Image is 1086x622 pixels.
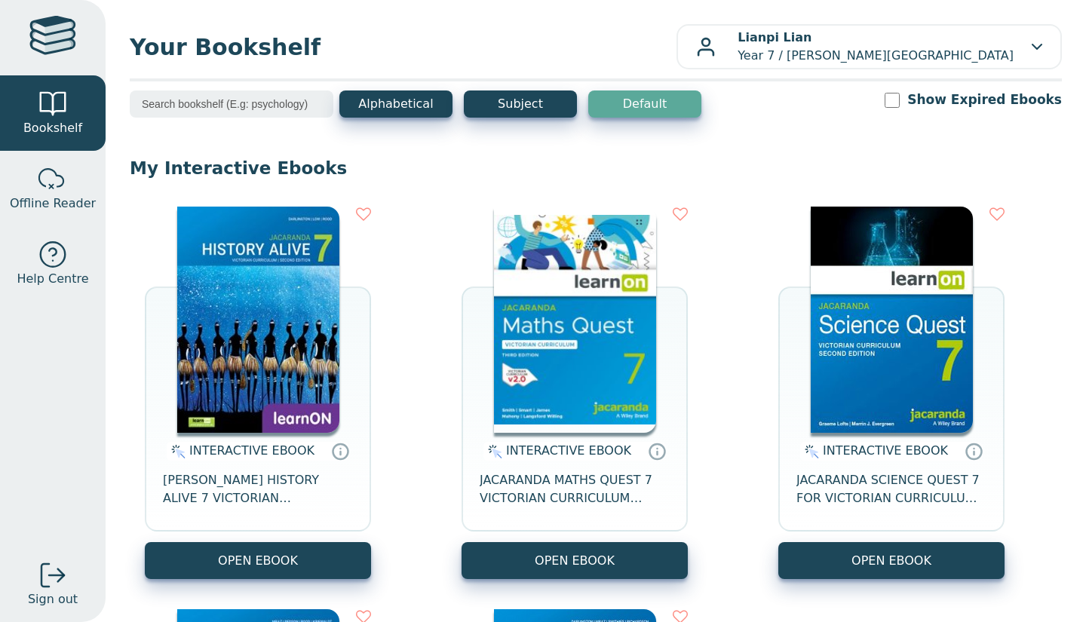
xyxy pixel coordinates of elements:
[177,207,339,433] img: d4781fba-7f91-e911-a97e-0272d098c78b.jpg
[28,590,78,608] span: Sign out
[480,471,670,507] span: JACARANDA MATHS QUEST 7 VICTORIAN CURRICULUM LEARNON EBOOK 3E
[778,542,1005,579] button: OPEN EBOOK
[145,542,371,579] button: OPEN EBOOK
[23,119,82,137] span: Bookshelf
[130,30,676,64] span: Your Bookshelf
[464,90,577,118] button: Subject
[796,471,986,507] span: JACARANDA SCIENCE QUEST 7 FOR VICTORIAN CURRICULUM LEARNON 2E EBOOK
[167,443,186,461] img: interactive.svg
[189,443,314,458] span: INTERACTIVE EBOOK
[965,442,983,460] a: Interactive eBooks are accessed online via the publisher’s portal. They contain interactive resou...
[588,90,701,118] button: Default
[494,207,656,433] img: b87b3e28-4171-4aeb-a345-7fa4fe4e6e25.jpg
[130,157,1062,179] p: My Interactive Ebooks
[506,443,631,458] span: INTERACTIVE EBOOK
[648,442,666,460] a: Interactive eBooks are accessed online via the publisher’s portal. They contain interactive resou...
[800,443,819,461] img: interactive.svg
[339,90,452,118] button: Alphabetical
[331,442,349,460] a: Interactive eBooks are accessed online via the publisher’s portal. They contain interactive resou...
[738,30,811,44] b: Lianpi Lian
[163,471,353,507] span: [PERSON_NAME] HISTORY ALIVE 7 VICTORIAN CURRICULUM LEARNON EBOOK 2E
[483,443,502,461] img: interactive.svg
[823,443,948,458] span: INTERACTIVE EBOOK
[811,207,973,433] img: 329c5ec2-5188-ea11-a992-0272d098c78b.jpg
[738,29,1014,65] p: Year 7 / [PERSON_NAME][GEOGRAPHIC_DATA]
[907,90,1062,109] label: Show Expired Ebooks
[10,195,96,213] span: Offline Reader
[17,270,88,288] span: Help Centre
[462,542,688,579] button: OPEN EBOOK
[130,90,333,118] input: Search bookshelf (E.g: psychology)
[676,24,1062,69] button: Lianpi LianYear 7 / [PERSON_NAME][GEOGRAPHIC_DATA]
